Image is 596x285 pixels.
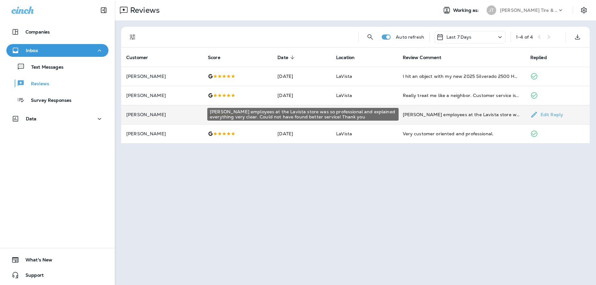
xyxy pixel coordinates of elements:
[336,55,363,60] span: Location
[403,55,450,60] span: Review Comment
[487,5,496,15] div: JT
[403,73,520,79] div: I hit an object with my new 2025 Silverado 2500 HD with less than 1000 miles. I made it to Jensen...
[126,131,198,136] p: [PERSON_NAME]
[272,86,331,105] td: [DATE]
[6,26,108,38] button: Companies
[25,98,71,104] p: Survey Responses
[6,269,108,281] button: Support
[126,55,148,60] span: Customer
[396,34,424,40] p: Auto refresh
[6,60,108,73] button: Text Messages
[26,48,38,53] p: Inbox
[578,4,590,16] button: Settings
[126,74,198,79] p: [PERSON_NAME]
[336,131,352,137] span: LaVista
[403,131,520,137] div: Very customer oriented and professional.
[208,55,229,60] span: Score
[403,55,442,60] span: Review Comment
[6,112,108,125] button: Data
[126,112,198,117] p: [PERSON_NAME]
[208,55,220,60] span: Score
[19,273,44,280] span: Support
[530,55,555,60] span: Replied
[6,253,108,266] button: What's New
[277,55,297,60] span: Date
[25,81,49,87] p: Reviews
[571,31,584,43] button: Export as CSV
[272,105,331,124] td: [DATE]
[453,8,480,13] span: Working as:
[336,55,355,60] span: Location
[272,124,331,143] td: [DATE]
[516,34,533,40] div: 1 - 4 of 4
[26,116,37,121] p: Data
[272,67,331,86] td: [DATE]
[446,34,472,40] p: Last 7 Days
[403,111,520,118] div: Jensen employees at the Lavista store was so professional and explained everything very clear. Co...
[336,73,352,79] span: LaVista
[19,257,52,265] span: What's New
[336,93,352,98] span: LaVista
[26,29,50,34] p: Companies
[207,108,399,121] div: [PERSON_NAME] employees at the Lavista store was so professional and explained everything very cl...
[126,93,198,98] p: [PERSON_NAME]
[126,55,156,60] span: Customer
[364,31,377,43] button: Search Reviews
[500,8,557,13] p: [PERSON_NAME] Tire & Auto
[403,92,520,99] div: Really treat me like a neighbor. Customer service is important to me.
[538,112,563,117] p: Edit Reply
[6,93,108,107] button: Survey Responses
[6,77,108,90] button: Reviews
[6,44,108,57] button: Inbox
[277,55,288,60] span: Date
[25,64,63,71] p: Text Messages
[95,4,113,17] button: Collapse Sidebar
[128,5,160,15] p: Reviews
[126,31,139,43] button: Filters
[530,55,547,60] span: Replied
